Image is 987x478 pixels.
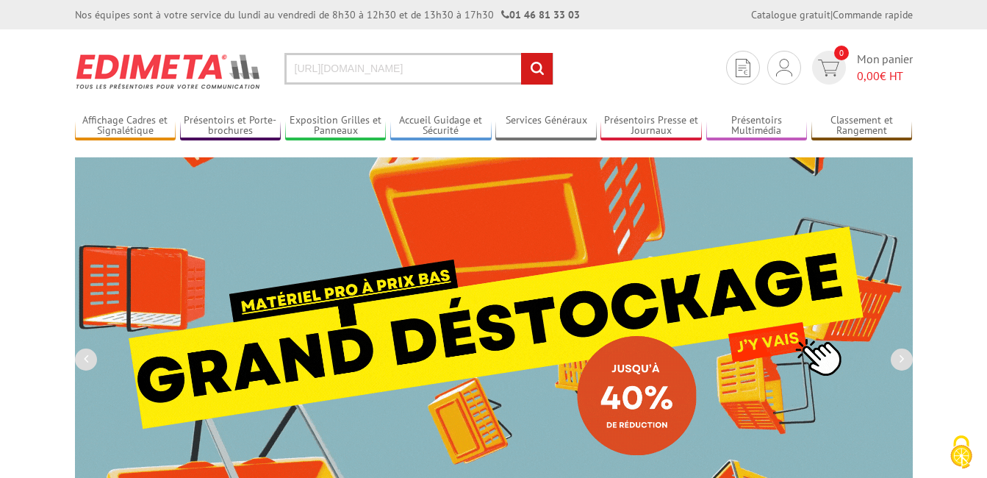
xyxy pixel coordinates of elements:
img: devis rapide [736,59,750,77]
a: Accueil Guidage et Sécurité [390,114,492,138]
span: 0 [834,46,849,60]
a: Affichage Cadres et Signalétique [75,114,176,138]
span: 0,00 [857,68,880,83]
a: Présentoirs et Porte-brochures [180,114,281,138]
img: Présentoir, panneau, stand - Edimeta - PLV, affichage, mobilier bureau, entreprise [75,44,262,99]
img: Cookies (fenêtre modale) [943,434,980,471]
a: Classement et Rangement [811,114,913,138]
a: Services Généraux [495,114,597,138]
img: devis rapide [776,59,792,76]
a: devis rapide 0 Mon panier 0,00€ HT [808,51,913,85]
div: | [751,7,913,22]
button: Cookies (fenêtre modale) [936,428,987,478]
img: devis rapide [818,60,839,76]
input: Rechercher un produit ou une référence... [284,53,553,85]
a: Catalogue gratuit [751,8,830,21]
a: Présentoirs Presse et Journaux [600,114,702,138]
a: Commande rapide [833,8,913,21]
span: € HT [857,68,913,85]
div: Nos équipes sont à votre service du lundi au vendredi de 8h30 à 12h30 et de 13h30 à 17h30 [75,7,580,22]
a: Exposition Grilles et Panneaux [285,114,387,138]
input: rechercher [521,53,553,85]
span: Mon panier [857,51,913,85]
a: Présentoirs Multimédia [706,114,808,138]
strong: 01 46 81 33 03 [501,8,580,21]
